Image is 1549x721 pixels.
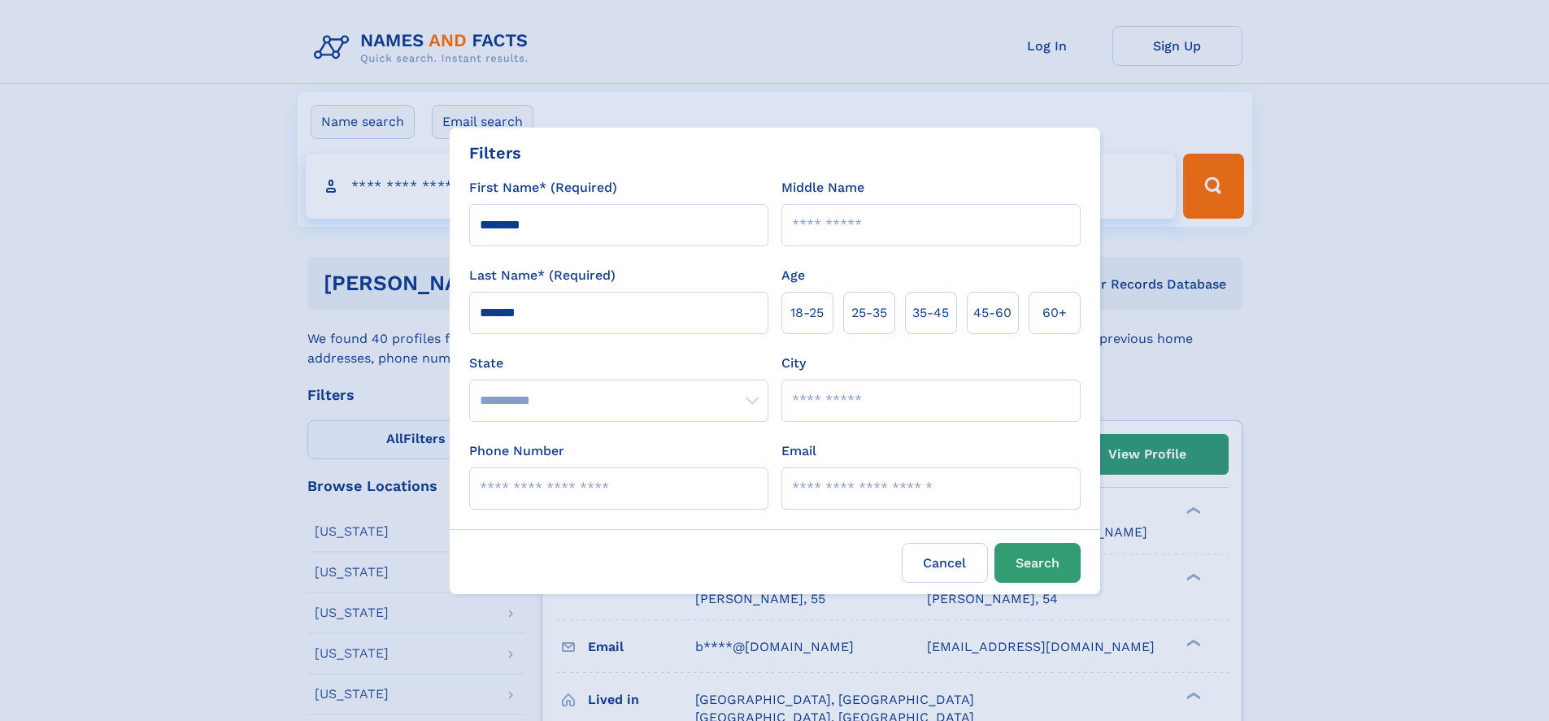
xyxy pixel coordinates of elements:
span: 25‑35 [851,303,887,323]
label: Phone Number [469,441,564,461]
label: First Name* (Required) [469,178,617,198]
span: 18‑25 [790,303,824,323]
span: 45‑60 [973,303,1012,323]
label: Last Name* (Required) [469,266,616,285]
label: State [469,354,768,373]
span: 35‑45 [912,303,949,323]
label: Cancel [902,543,988,583]
label: City [781,354,806,373]
span: 60+ [1042,303,1067,323]
label: Age [781,266,805,285]
label: Email [781,441,816,461]
button: Search [994,543,1081,583]
div: Filters [469,141,521,165]
label: Middle Name [781,178,864,198]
